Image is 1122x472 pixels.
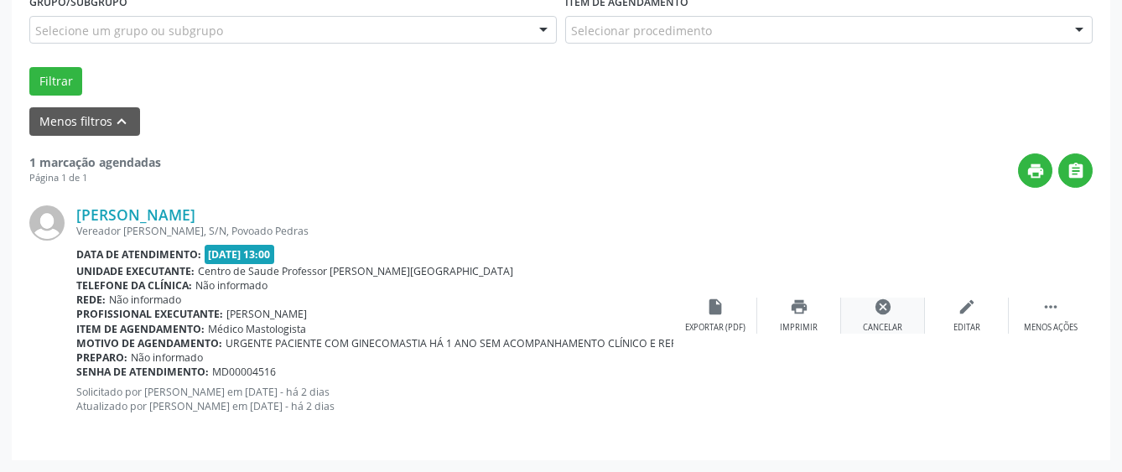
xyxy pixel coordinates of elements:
[76,293,106,307] b: Rede:
[1041,298,1060,316] i: 
[1026,162,1045,180] i: print
[1067,162,1085,180] i: 
[29,205,65,241] img: img
[109,293,181,307] span: Não informado
[226,336,722,350] span: URGENTE PACIENTE COM GINECOMASTIA HÁ 1 ANO SEM ACOMPANHAMENTO CLÍNICO E REFERE DOR.
[1024,322,1078,334] div: Menos ações
[76,322,205,336] b: Item de agendamento:
[706,298,725,316] i: insert_drive_file
[1058,153,1093,188] button: 
[571,22,712,39] span: Selecionar procedimento
[953,322,980,334] div: Editar
[76,278,192,293] b: Telefone da clínica:
[685,322,745,334] div: Exportar (PDF)
[76,385,673,413] p: Solicitado por [PERSON_NAME] em [DATE] - há 2 dias Atualizado por [PERSON_NAME] em [DATE] - há 2 ...
[863,322,902,334] div: Cancelar
[76,224,673,238] div: Vereador [PERSON_NAME], S/N, Povoado Pedras
[76,264,195,278] b: Unidade executante:
[35,22,223,39] span: Selecione um grupo ou subgrupo
[790,298,808,316] i: print
[29,107,140,137] button: Menos filtroskeyboard_arrow_up
[29,154,161,170] strong: 1 marcação agendadas
[131,350,203,365] span: Não informado
[76,350,127,365] b: Preparo:
[112,112,131,131] i: keyboard_arrow_up
[76,247,201,262] b: Data de atendimento:
[958,298,976,316] i: edit
[874,298,892,316] i: cancel
[212,365,276,379] span: MD00004516
[205,245,275,264] span: [DATE] 13:00
[76,205,195,224] a: [PERSON_NAME]
[29,67,82,96] button: Filtrar
[76,307,223,321] b: Profissional executante:
[198,264,513,278] span: Centro de Saude Professor [PERSON_NAME][GEOGRAPHIC_DATA]
[76,365,209,379] b: Senha de atendimento:
[780,322,818,334] div: Imprimir
[29,171,161,185] div: Página 1 de 1
[226,307,307,321] span: [PERSON_NAME]
[76,336,222,350] b: Motivo de agendamento:
[195,278,268,293] span: Não informado
[1018,153,1052,188] button: print
[208,322,306,336] span: Médico Mastologista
